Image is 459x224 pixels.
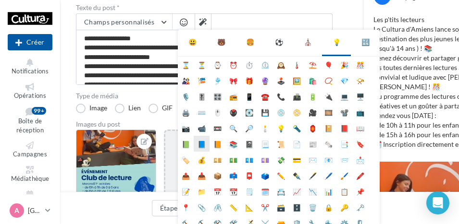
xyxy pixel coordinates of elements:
li: 📘 [194,136,210,152]
li: 🔦 [289,120,305,136]
label: Image [76,104,107,113]
li: 📥 [194,167,210,183]
li: 🗄️ [289,199,305,215]
div: Nouvelle campagne [8,34,52,50]
li: 📽️ [336,104,352,120]
li: 🗑️ [305,199,321,215]
li: 📜 [273,136,289,152]
li: ✒️ [289,167,305,183]
button: Créer [8,34,52,50]
li: 🖍️ [352,167,368,183]
li: 💵 [225,152,241,167]
li: 🔖 [352,136,368,152]
li: 📮 [241,167,257,183]
li: 💰 [194,152,210,167]
span: Opérations [14,92,46,99]
li: 📯 [352,72,368,88]
li: 🎙️ [178,88,194,104]
li: 📀 [289,104,305,120]
li: 📦 [210,167,225,183]
li: 📎 [194,199,210,215]
li: 💸 [273,152,289,167]
li: 🎛️ [210,88,225,104]
li: ⌨️ [194,104,210,120]
li: 📤 [178,167,194,183]
li: 📓 [241,136,257,152]
li: 🎚️ [194,88,210,104]
li: 🖇️ [210,199,225,215]
li: 📼 [210,120,225,136]
li: 📐 [241,199,257,215]
div: ⛪ [304,37,312,47]
li: 📗 [178,136,194,152]
li: 🎈 [321,57,336,72]
span: Notifications [12,67,49,75]
li: 📖 [352,120,368,136]
a: Médiathèque [8,164,52,185]
li: 💽 [241,104,257,120]
a: Campagnes [8,140,52,160]
li: 🎀 [225,72,241,88]
li: 🔒 [321,199,336,215]
li: 📷 [178,120,194,136]
div: 💡 [333,37,341,47]
li: 🖲️ [225,104,241,120]
li: 📆 [225,183,241,199]
li: 🖊️ [321,167,336,183]
a: Calendrier [8,189,52,209]
li: 🖥️ [352,88,368,104]
li: 💴 [210,152,225,167]
li: 📄 [289,136,305,152]
li: 📋 [336,183,352,199]
span: Boîte de réception [16,118,44,134]
li: 📁 [194,183,210,199]
li: 📇 [273,183,289,199]
li: 🎎 [178,72,194,88]
li: ☎️ [257,88,273,104]
li: ⛱️ [305,57,321,72]
li: 🗞️ [321,136,336,152]
a: A [GEOGRAPHIC_DATA] [8,201,52,220]
li: 📈 [289,183,305,199]
li: ⏰ [225,57,241,72]
button: Notifications [8,57,52,77]
li: 🗝️ [352,199,368,215]
li: 💎 [336,72,352,88]
li: 📝 [178,183,194,199]
li: ✉️ [305,152,321,167]
li: 📅 [210,183,225,199]
div: 99+ [32,107,46,115]
li: 📧 [321,152,336,167]
button: Étape précédente [152,200,223,216]
li: ✂️ [257,199,273,215]
li: 📃 [257,136,273,152]
li: 📍 [178,199,194,215]
li: 💿 [273,104,289,120]
li: 🔌 [321,88,336,104]
li: 🗒️ [241,183,257,199]
li: 📉 [305,183,321,199]
li: 📏 [225,199,241,215]
li: 🎥 [305,104,321,120]
li: 🔮 [257,72,273,88]
label: Lien [115,104,141,113]
li: 📩 [352,152,368,167]
span: Campagnes [13,151,47,158]
span: A [14,206,19,215]
li: 🎞️ [321,104,336,120]
p: [GEOGRAPHIC_DATA] [28,206,41,215]
li: ⏲️ [257,57,273,72]
label: Texte du post * [76,4,333,11]
li: ⏱️ [241,57,257,72]
li: 📔 [321,120,336,136]
li: 🖼️ [289,72,305,88]
li: 📑 [336,136,352,152]
li: 💻 [336,88,352,104]
li: ⌛ [178,57,194,72]
li: 🗳️ [257,167,273,183]
li: 📕 [336,120,352,136]
li: ✏️ [273,167,289,183]
li: 📻 [225,88,241,104]
div: 🔣 [361,37,370,47]
li: 🎁 [241,72,257,88]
